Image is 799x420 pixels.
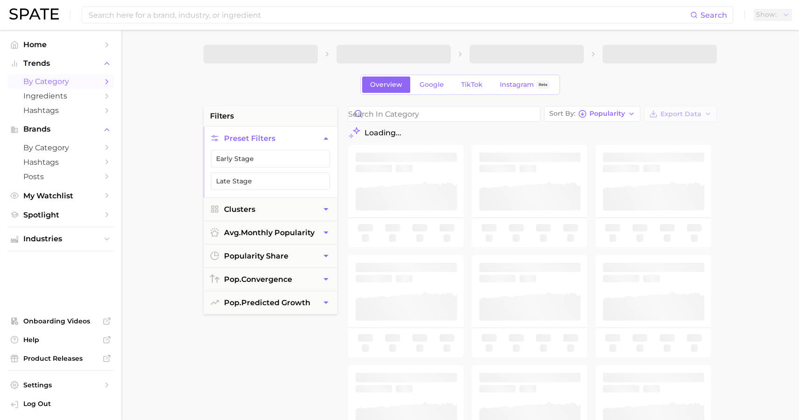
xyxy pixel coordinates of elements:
[23,191,98,200] span: My Watchlist
[224,228,241,237] abbr: average
[539,81,547,89] span: Beta
[203,198,337,221] button: Clusters
[412,77,452,93] a: Google
[211,150,330,168] button: Early Stage
[7,189,114,203] a: My Watchlist
[23,210,98,219] span: Spotlight
[7,103,114,118] a: Hashtags
[660,110,701,118] span: Export Data
[224,252,288,260] span: popularity share
[211,172,330,190] button: Late Stage
[88,7,690,23] input: Search here for a brand, industry, or ingredient
[203,221,337,244] button: avg.monthly popularity
[7,89,114,103] a: Ingredients
[224,298,241,307] abbr: popularity index
[492,77,558,93] a: InstagramBeta
[224,298,310,307] span: predicted growth
[23,77,98,86] span: by Category
[7,155,114,169] a: Hashtags
[7,378,114,392] a: Settings
[23,336,98,344] span: Help
[23,106,98,115] span: Hashtags
[500,81,534,89] span: Instagram
[224,134,275,143] span: Preset Filters
[754,9,792,21] button: Show
[7,314,114,328] a: Onboarding Videos
[203,245,337,267] button: popularity share
[7,122,114,136] button: Brands
[23,235,98,243] span: Industries
[549,111,575,116] span: Sort By
[224,275,292,284] span: convergence
[23,354,98,363] span: Product Releases
[23,143,98,152] span: by Category
[370,81,402,89] span: Overview
[756,12,777,17] span: Show
[7,208,114,222] a: Spotlight
[461,81,483,89] span: TikTok
[362,77,410,93] a: Overview
[7,56,114,70] button: Trends
[644,106,717,122] button: Export Data
[348,106,540,121] input: Search in category
[364,128,401,137] span: Loading...
[7,351,114,365] a: Product Releases
[9,8,59,20] img: SPATE
[7,397,114,413] a: Log out. Currently logged in with e-mail michelle.ng@mavbeautybrands.com.
[7,169,114,184] a: Posts
[23,399,106,408] span: Log Out
[23,172,98,181] span: Posts
[23,59,98,68] span: Trends
[224,275,241,284] abbr: popularity index
[544,106,640,122] button: Sort ByPopularity
[7,333,114,347] a: Help
[23,40,98,49] span: Home
[23,317,98,325] span: Onboarding Videos
[23,158,98,167] span: Hashtags
[589,111,625,116] span: Popularity
[203,127,337,150] button: Preset Filters
[224,228,315,237] span: monthly popularity
[23,381,98,389] span: Settings
[7,232,114,246] button: Industries
[420,81,444,89] span: Google
[453,77,491,93] a: TikTok
[7,140,114,155] a: by Category
[224,205,255,214] span: Clusters
[23,91,98,100] span: Ingredients
[23,125,98,133] span: Brands
[210,111,234,122] span: filters
[701,11,727,20] span: Search
[7,74,114,89] a: by Category
[203,291,337,314] button: pop.predicted growth
[203,268,337,291] button: pop.convergence
[7,37,114,52] a: Home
